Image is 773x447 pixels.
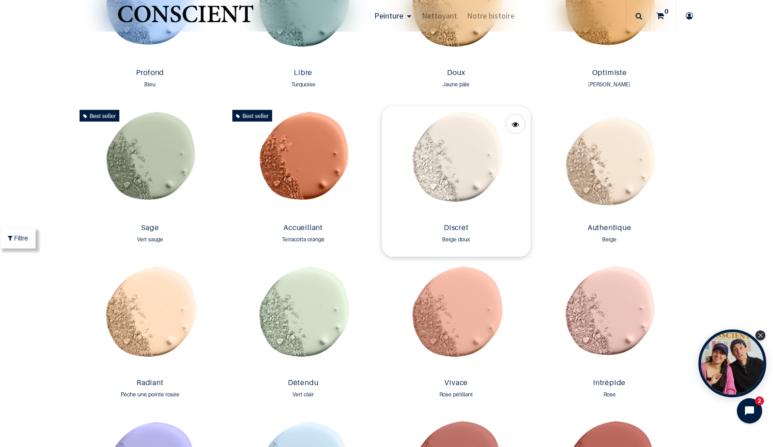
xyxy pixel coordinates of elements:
[539,390,680,399] div: Rose
[755,330,765,340] div: Close Tolstoy widget
[232,378,374,389] a: Détendu
[80,378,221,389] a: Radiant
[662,7,671,16] sup: 0
[14,233,28,243] span: Filtre
[539,235,680,244] div: Beige
[232,110,272,122] div: Best seller
[422,10,457,21] span: Nettoyant
[80,235,221,244] div: Vert sauge
[505,114,525,134] a: Quick View
[535,261,684,375] img: Product image
[539,68,680,79] a: Optimiste
[467,10,514,21] span: Notre histoire
[76,261,225,375] img: Product image
[386,80,527,89] div: Jaune pâle
[232,235,374,244] div: Terracotta orangé
[382,106,531,220] img: Product image
[232,223,374,234] a: Accueillant
[80,80,221,89] div: Bleu
[386,378,527,389] a: Vivace
[386,390,527,399] div: Rose pétillant
[232,68,374,79] a: Libre
[698,329,766,397] div: Open Tolstoy widget
[232,80,374,89] div: Turquoise
[80,390,221,399] div: Pêche une pointe rosée
[386,68,527,79] a: Doux
[229,106,377,220] img: Product image
[698,329,766,397] div: Tolstoy bubble widget
[80,223,221,234] a: Sage
[539,80,680,89] div: [PERSON_NAME]
[382,261,531,375] img: Product image
[698,329,766,397] div: Open Tolstoy
[535,106,684,220] img: Product image
[229,261,377,375] img: Product image
[539,223,680,234] a: Authentique
[80,110,119,122] div: Best seller
[232,390,374,399] div: Vert clair
[386,223,527,234] a: Discret
[76,106,225,220] img: Product image
[386,235,527,244] div: Beige doux
[80,68,221,79] a: Profond
[539,378,680,389] a: Intrépide
[374,10,403,21] span: Peinture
